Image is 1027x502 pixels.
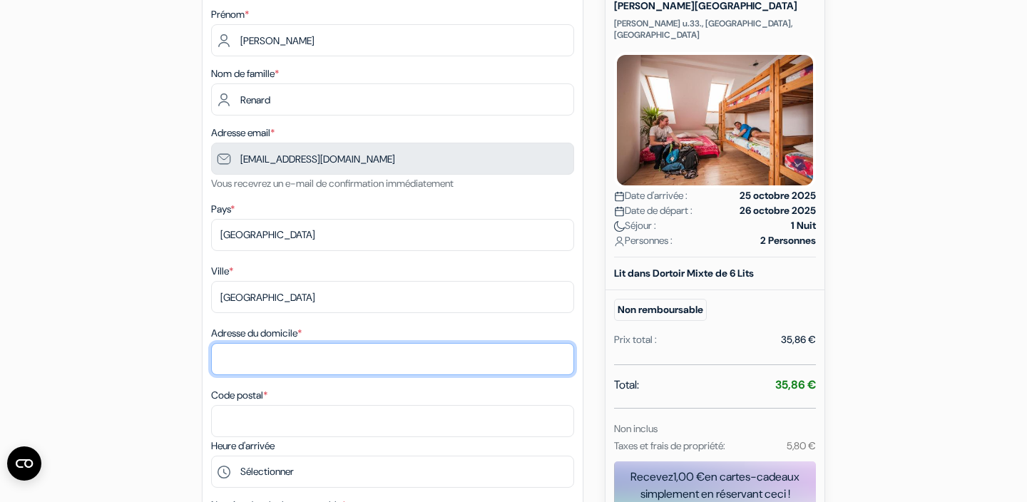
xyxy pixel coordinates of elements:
[211,388,267,403] label: Code postal
[614,18,816,41] p: [PERSON_NAME] u.33., [GEOGRAPHIC_DATA], [GEOGRAPHIC_DATA]
[614,188,688,203] span: Date d'arrivée :
[211,326,302,341] label: Adresse du domicile
[740,188,816,203] strong: 25 octobre 2025
[787,439,816,452] small: 5,80 €
[775,377,816,392] strong: 35,86 €
[781,332,816,347] div: 35,86 €
[614,376,639,394] span: Total:
[614,221,625,232] img: moon.svg
[791,218,816,233] strong: 1 Nuit
[211,143,574,175] input: Entrer adresse e-mail
[614,203,693,218] span: Date de départ :
[211,24,574,56] input: Entrez votre prénom
[614,236,625,247] img: user_icon.svg
[7,446,41,481] button: Ouvrir le widget CMP
[211,264,233,279] label: Ville
[614,218,656,233] span: Séjour :
[211,7,249,22] label: Prénom
[614,233,673,248] span: Personnes :
[673,469,705,484] span: 1,00 €
[211,439,275,454] label: Heure d'arrivée
[740,203,816,218] strong: 26 octobre 2025
[614,267,754,280] b: Lit dans Dortoir Mixte de 6 Lits
[614,206,625,217] img: calendar.svg
[614,332,657,347] div: Prix total :
[211,202,235,217] label: Pays
[760,233,816,248] strong: 2 Personnes
[211,83,574,116] input: Entrer le nom de famille
[614,422,658,435] small: Non inclus
[614,191,625,202] img: calendar.svg
[211,125,275,140] label: Adresse email
[211,66,279,81] label: Nom de famille
[211,177,454,190] small: Vous recevrez un e-mail de confirmation immédiatement
[614,439,725,452] small: Taxes et frais de propriété:
[614,299,707,321] small: Non remboursable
